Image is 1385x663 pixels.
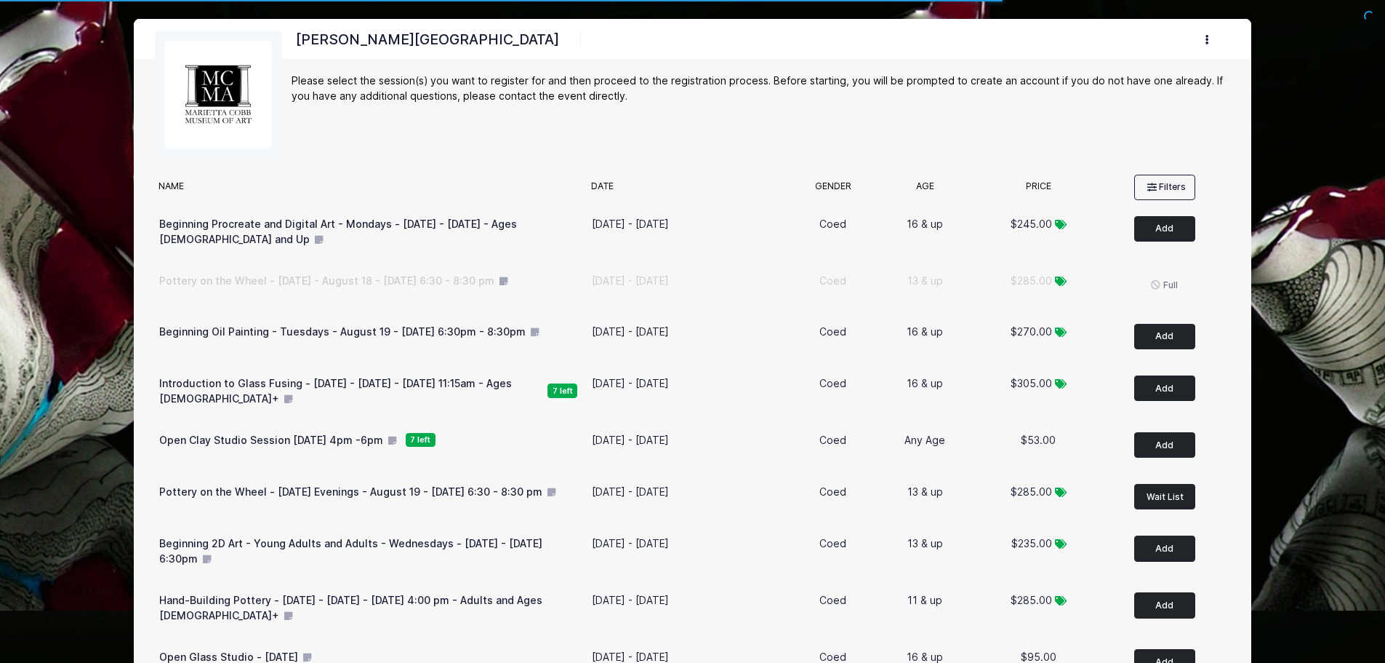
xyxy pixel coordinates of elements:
[1134,175,1195,199] button: Filters
[1021,651,1056,663] span: $95.00
[592,484,669,499] div: [DATE] - [DATE]
[973,180,1104,200] div: Price
[819,651,846,663] span: Coed
[406,433,435,447] span: 7 left
[907,485,943,498] span: 13 & up
[819,274,846,287] span: Coed
[1134,216,1195,242] button: Add
[907,218,943,230] span: 16 & up
[819,434,846,446] span: Coed
[819,485,846,498] span: Coed
[1011,377,1052,389] span: $305.00
[159,651,298,663] span: Open Glass Studio - [DATE]
[159,434,383,446] span: Open Clay Studio Session [DATE] 4pm -6pm
[159,325,526,338] span: Beginning Oil Painting - Tuesdays - August 19 - [DATE] 6:30pm - 8:30pm
[159,537,542,565] span: Beginning 2D Art - Young Adults and Adults - Wednesdays - [DATE] - [DATE] 6:30pm
[819,325,846,338] span: Coed
[1134,536,1195,561] button: Add
[159,274,494,287] span: Pottery on the Wheel - [DATE] - August 18 - [DATE] 6:30 - 8:30 pm
[1011,218,1052,230] span: $245.00
[159,218,517,245] span: Beginning Procreate and Digital Art - Mondays - [DATE] - [DATE] - Ages [DEMOGRAPHIC_DATA] and Up
[592,216,669,231] div: [DATE] - [DATE]
[1134,273,1195,298] button: Full
[585,180,790,200] div: Date
[819,594,846,606] span: Coed
[159,485,542,498] span: Pottery on the Wheel - [DATE] Evenings - August 19 - [DATE] 6:30 - 8:30 pm
[592,376,669,391] div: [DATE] - [DATE]
[592,273,669,288] div: [DATE] - [DATE]
[907,594,942,606] span: 11 & up
[907,274,943,287] span: 13 & up
[1011,485,1052,498] span: $285.00
[1147,491,1184,502] span: Wait List
[1011,594,1052,606] span: $285.00
[1021,434,1056,446] span: $53.00
[592,536,669,551] div: [DATE] - [DATE]
[547,384,577,397] span: 7 left
[292,74,1230,104] div: Please select the session(s) you want to register for and then proceed to the registration proces...
[904,434,945,446] span: Any Age
[907,537,943,549] span: 13 & up
[1134,592,1195,618] button: Add
[151,180,584,200] div: Name
[1011,537,1052,549] span: $235.00
[819,377,846,389] span: Coed
[907,377,943,389] span: 16 & up
[592,324,669,339] div: [DATE] - [DATE]
[1134,484,1195,509] button: Wait List
[877,180,974,200] div: Age
[164,40,273,149] img: logo
[907,325,943,338] span: 16 & up
[1134,376,1195,401] button: Add
[819,537,846,549] span: Coed
[592,592,669,608] div: [DATE] - [DATE]
[592,432,669,448] div: [DATE] - [DATE]
[1134,432,1195,458] button: Add
[292,27,564,52] h1: [PERSON_NAME][GEOGRAPHIC_DATA]
[819,218,846,230] span: Coed
[159,594,542,622] span: Hand-Building Pottery - [DATE] - [DATE] - [DATE] 4:00 pm - Adults and Ages [DEMOGRAPHIC_DATA]+
[790,180,876,200] div: Gender
[1011,325,1052,338] span: $270.00
[159,377,512,405] span: Introduction to Glass Fusing - [DATE] - [DATE] - [DATE] 11:15am - Ages [DEMOGRAPHIC_DATA]+
[1134,324,1195,349] button: Add
[1011,274,1052,287] span: $285.00
[907,651,943,663] span: 16 & up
